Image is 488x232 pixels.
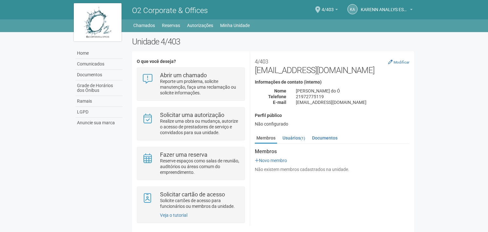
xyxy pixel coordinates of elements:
span: O2 Corporate & Offices [132,6,208,15]
div: [PERSON_NAME] do Ó [291,88,414,94]
small: (1) [300,136,305,140]
strong: Abrir um chamado [160,72,207,78]
h2: Unidade 4/403 [132,37,414,46]
a: Comunicados [75,59,122,70]
a: Solicitar uma autorização Realize uma obra ou mudança, autorize o acesso de prestadores de serviç... [142,112,240,135]
strong: Membros [255,149,409,154]
p: Solicite cartões de acesso para funcionários ou membros da unidade. [160,198,240,209]
a: Novo membro [255,158,287,163]
a: Ramais [75,96,122,107]
a: Solicitar cartão de acesso Solicite cartões de acesso para funcionários ou membros da unidade. [142,192,240,209]
div: Não existem membros cadastrados na unidade. [255,167,409,172]
span: KARENN ANALLYS ESTELLA [361,1,408,12]
a: Minha Unidade [220,21,250,30]
a: Reservas [162,21,180,30]
div: [EMAIL_ADDRESS][DOMAIN_NAME] [291,99,414,105]
p: Reporte um problema, solicite manutenção, faça uma reclamação ou solicite informações. [160,78,240,96]
h2: [EMAIL_ADDRESS][DOMAIN_NAME] [255,56,409,75]
a: Modificar [388,59,409,65]
a: Usuários(1) [281,133,307,143]
small: 4/403 [255,58,268,65]
a: KA [347,4,358,14]
p: Realize uma obra ou mudança, autorize o acesso de prestadores de serviço e convidados para sua un... [160,118,240,135]
h4: Informações de contato (interno) [255,80,409,85]
span: 4/403 [322,1,334,12]
h4: O que você deseja? [137,59,245,64]
strong: Nome [274,88,286,93]
a: Documentos [310,133,339,143]
a: Grade de Horários dos Ônibus [75,80,122,96]
a: Home [75,48,122,59]
a: Abrir um chamado Reporte um problema, solicite manutenção, faça uma reclamação ou solicite inform... [142,72,240,96]
img: logo.jpg [74,3,122,41]
a: Fazer uma reserva Reserve espaços como salas de reunião, auditórios ou áreas comum do empreendime... [142,152,240,175]
a: KARENN ANALLYS ESTELLA [361,8,413,13]
small: Modificar [394,60,409,65]
a: 4/403 [322,8,338,13]
a: Anuncie sua marca [75,118,122,128]
a: Chamados [133,21,155,30]
a: Documentos [75,70,122,80]
strong: Fazer uma reserva [160,151,207,158]
strong: Solicitar cartão de acesso [160,191,225,198]
div: 21972775119 [291,94,414,99]
strong: Telefone [268,94,286,99]
a: Veja o tutorial [160,213,187,218]
h4: Perfil público [255,113,409,118]
div: Não configurado [255,121,409,127]
a: Autorizações [187,21,213,30]
a: Membros [255,133,277,144]
strong: Solicitar uma autorização [160,112,224,118]
strong: E-mail [273,100,286,105]
a: LGPD [75,107,122,118]
p: Reserve espaços como salas de reunião, auditórios ou áreas comum do empreendimento. [160,158,240,175]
